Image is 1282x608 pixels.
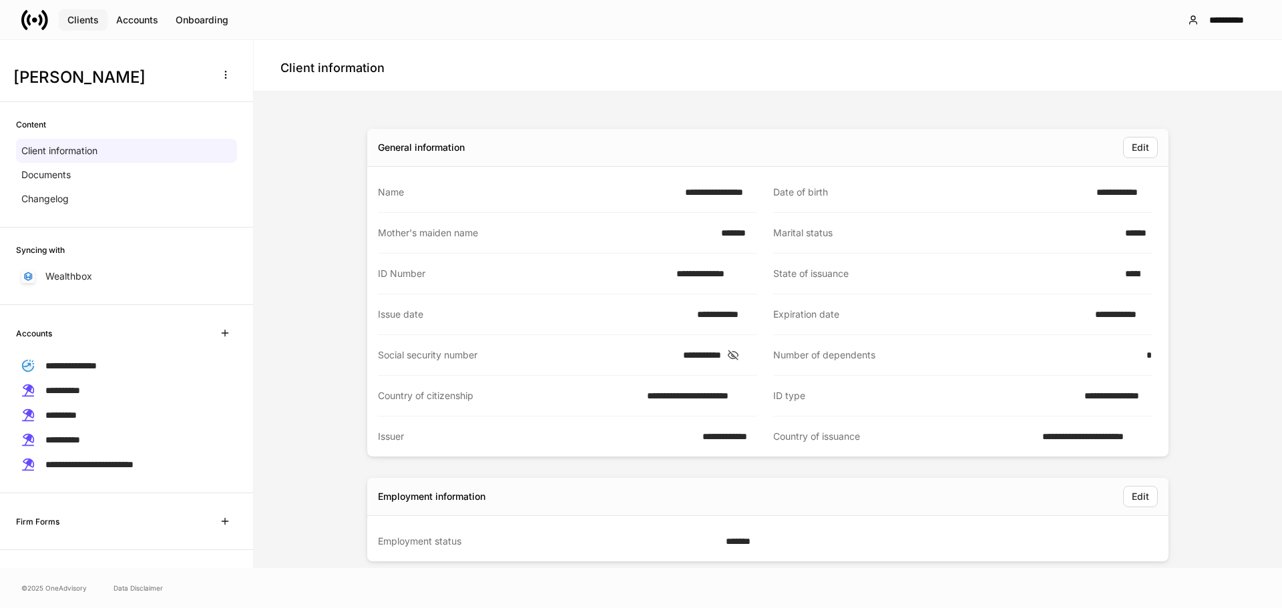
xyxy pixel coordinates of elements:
[67,15,99,25] div: Clients
[1132,492,1149,501] div: Edit
[378,535,718,548] div: Employment status
[16,139,237,163] a: Client information
[13,67,206,88] h3: [PERSON_NAME]
[16,264,237,288] a: Wealthbox
[16,118,46,131] h6: Content
[59,9,108,31] button: Clients
[108,9,167,31] button: Accounts
[1123,486,1158,507] button: Edit
[378,226,713,240] div: Mother's maiden name
[378,490,485,503] div: Employment information
[773,186,1088,199] div: Date of birth
[378,389,639,402] div: Country of citizenship
[16,187,237,211] a: Changelog
[280,60,385,76] h4: Client information
[378,348,675,362] div: Social security number
[21,168,71,182] p: Documents
[167,9,237,31] button: Onboarding
[378,430,694,443] div: Issuer
[1123,137,1158,158] button: Edit
[45,270,92,283] p: Wealthbox
[773,267,1117,280] div: State of issuance
[773,308,1087,321] div: Expiration date
[16,327,52,340] h6: Accounts
[773,389,1076,402] div: ID type
[21,583,87,593] span: © 2025 OneAdvisory
[21,144,97,158] p: Client information
[16,244,65,256] h6: Syncing with
[773,226,1117,240] div: Marital status
[116,15,158,25] div: Accounts
[773,430,1034,443] div: Country of issuance
[378,267,668,280] div: ID Number
[21,192,69,206] p: Changelog
[1132,143,1149,152] div: Edit
[114,583,163,593] a: Data Disclaimer
[16,163,237,187] a: Documents
[378,141,465,154] div: General information
[16,515,59,528] h6: Firm Forms
[773,348,1138,362] div: Number of dependents
[176,15,228,25] div: Onboarding
[378,308,689,321] div: Issue date
[378,186,677,199] div: Name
